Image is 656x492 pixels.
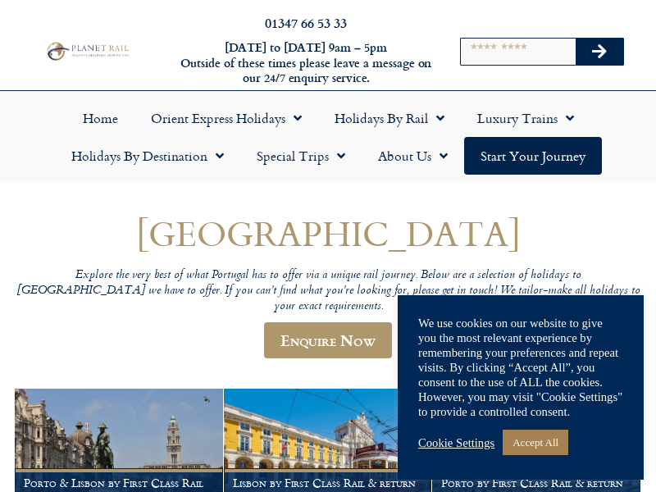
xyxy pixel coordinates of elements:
[66,99,134,137] a: Home
[264,322,392,358] a: Enquire Now
[418,316,623,419] div: We use cookies on our website to give you the most relevant experience by remembering your prefer...
[134,99,318,137] a: Orient Express Holidays
[240,137,362,175] a: Special Trips
[15,268,641,314] p: Explore the very best of what Portugal has to offer via a unique rail journey. Below are a select...
[362,137,464,175] a: About Us
[464,137,602,175] a: Start your Journey
[318,99,461,137] a: Holidays by Rail
[8,99,648,175] nav: Menu
[576,39,623,65] button: Search
[43,40,131,61] img: Planet Rail Train Holidays Logo
[418,435,494,450] a: Cookie Settings
[461,99,590,137] a: Luxury Trains
[15,214,641,253] h1: [GEOGRAPHIC_DATA]
[503,430,568,455] a: Accept All
[265,13,347,32] a: 01347 66 53 33
[179,40,433,86] h6: [DATE] to [DATE] 9am – 5pm Outside of these times please leave a message on our 24/7 enquiry serv...
[55,137,240,175] a: Holidays by Destination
